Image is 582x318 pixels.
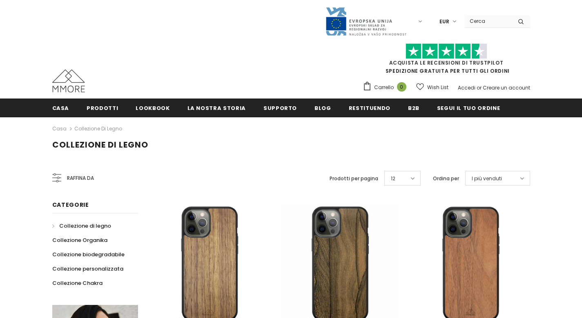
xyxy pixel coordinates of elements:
span: 12 [391,175,395,183]
a: Blog [314,99,331,117]
span: Categorie [52,201,89,209]
a: Casa [52,99,69,117]
span: Lookbook [136,104,169,112]
span: or [477,84,482,91]
span: Segui il tuo ordine [437,104,500,112]
a: Collezione Chakra [52,276,103,290]
span: SPEDIZIONE GRATUITA PER TUTTI GLI ORDINI [363,47,530,74]
a: Carrello 0 [363,81,410,94]
span: EUR [439,18,449,26]
a: B2B [408,99,419,117]
span: Collezione personalizzata [52,265,123,273]
span: Wish List [427,83,448,92]
span: Collezione di legno [52,139,148,150]
input: Search Site [465,15,512,27]
span: 0 [397,82,406,92]
a: supporto [263,99,297,117]
span: Collezione Organika [52,236,107,244]
label: Prodotti per pagina [330,175,378,183]
span: La nostra storia [187,104,246,112]
span: Casa [52,104,69,112]
a: Wish List [416,80,448,94]
a: Collezione di legno [74,125,122,132]
a: La nostra storia [187,99,246,117]
label: Ordina per [433,175,459,183]
img: Javni Razpis [325,7,407,36]
a: Acquista le recensioni di TrustPilot [389,59,504,66]
img: Fidati di Pilot Stars [406,43,487,59]
span: supporto [263,104,297,112]
a: Lookbook [136,99,169,117]
a: Casa [52,124,67,134]
span: Carrello [374,83,394,92]
img: Casi MMORE [52,69,85,92]
span: B2B [408,104,419,112]
span: Collezione Chakra [52,279,103,287]
a: Collezione biodegradabile [52,247,125,262]
span: Blog [314,104,331,112]
span: Raffina da [67,174,94,183]
span: I più venduti [472,175,502,183]
a: Prodotti [87,99,118,117]
a: Collezione di legno [52,219,111,233]
a: Creare un account [483,84,530,91]
span: Restituendo [349,104,390,112]
a: Collezione personalizzata [52,262,123,276]
a: Restituendo [349,99,390,117]
span: Prodotti [87,104,118,112]
a: Javni Razpis [325,18,407,25]
a: Accedi [458,84,475,91]
a: Collezione Organika [52,233,107,247]
a: Segui il tuo ordine [437,99,500,117]
span: Collezione di legno [59,222,111,230]
span: Collezione biodegradabile [52,251,125,258]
